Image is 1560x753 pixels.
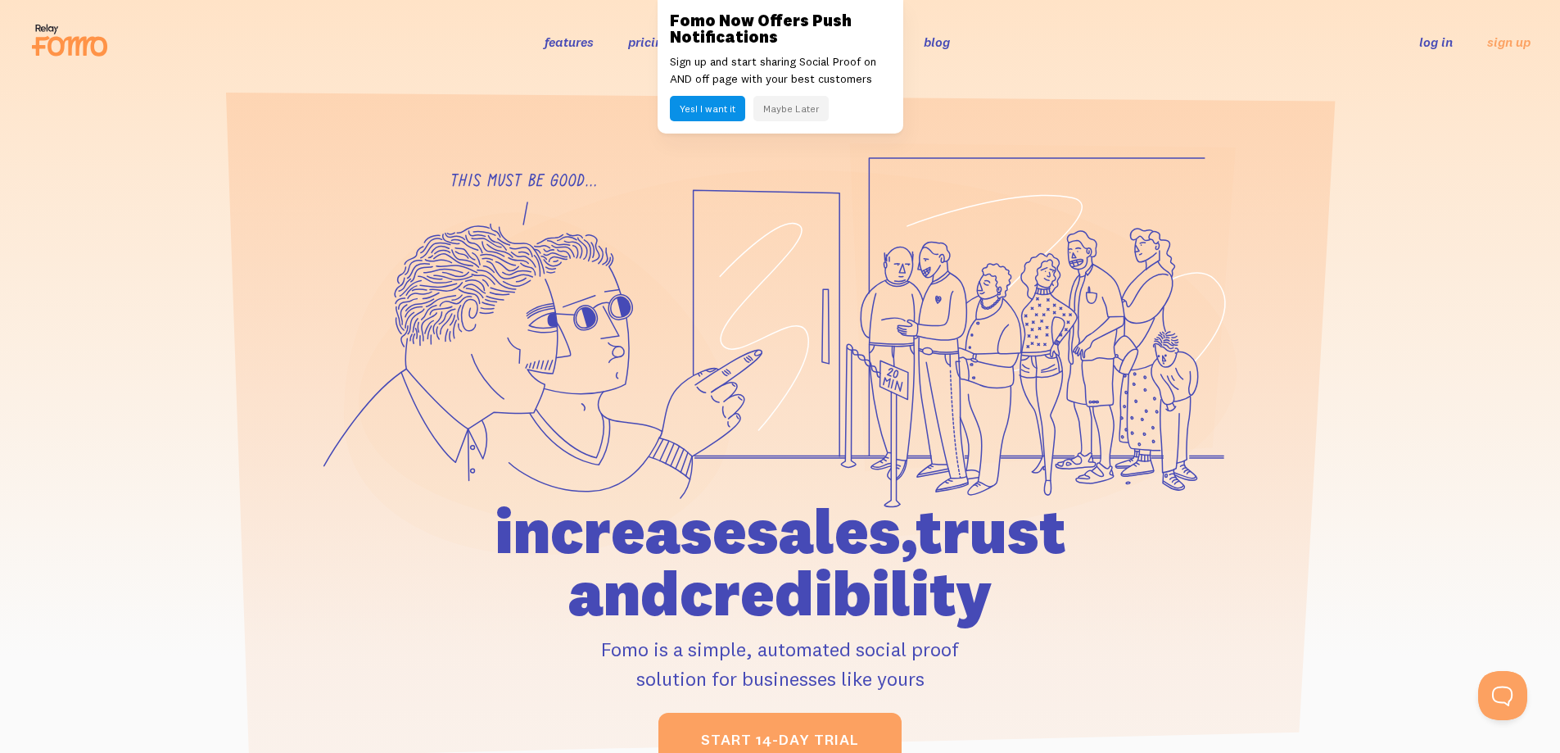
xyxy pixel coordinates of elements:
[753,96,829,121] button: Maybe Later
[1478,671,1527,720] iframe: Help Scout Beacon - Open
[670,12,891,45] h3: Fomo Now Offers Push Notifications
[1487,34,1531,51] a: sign up
[401,634,1160,693] p: Fomo is a simple, automated social proof solution for businesses like yours
[924,34,950,50] a: blog
[545,34,594,50] a: features
[670,53,891,88] p: Sign up and start sharing Social Proof on AND off page with your best customers
[670,96,745,121] button: Yes! I want it
[1419,34,1453,50] a: log in
[401,500,1160,624] h1: increase sales, trust and credibility
[628,34,670,50] a: pricing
